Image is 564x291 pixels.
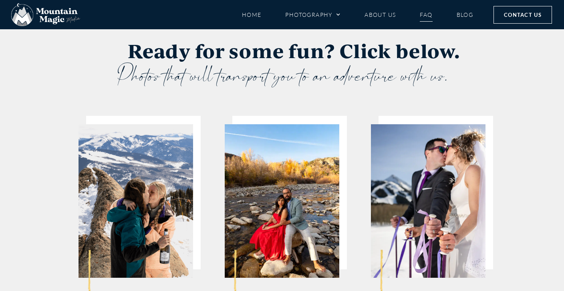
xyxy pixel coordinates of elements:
img: engaged couple sitting on rock wearing red dress and barefoot [225,124,339,278]
a: Home [242,8,262,22]
a: Contact Us [493,6,552,24]
img: Mountain Magic Media photography logo Crested Butte Photographer [11,3,80,26]
h3: Ready for some fun? Click below. [66,40,522,62]
h3: Photos that will transport you to an adventure with us. [42,60,522,94]
a: Photography [285,8,340,22]
a: Blog [457,8,473,22]
span: Contact Us [504,10,542,19]
nav: Menu [242,8,473,22]
a: About Us [365,8,396,22]
img: skiing elopement on skis ski the day skicb.com Crested Butte photographer Gunnison photographers ... [371,124,485,278]
a: FAQ [420,8,432,22]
